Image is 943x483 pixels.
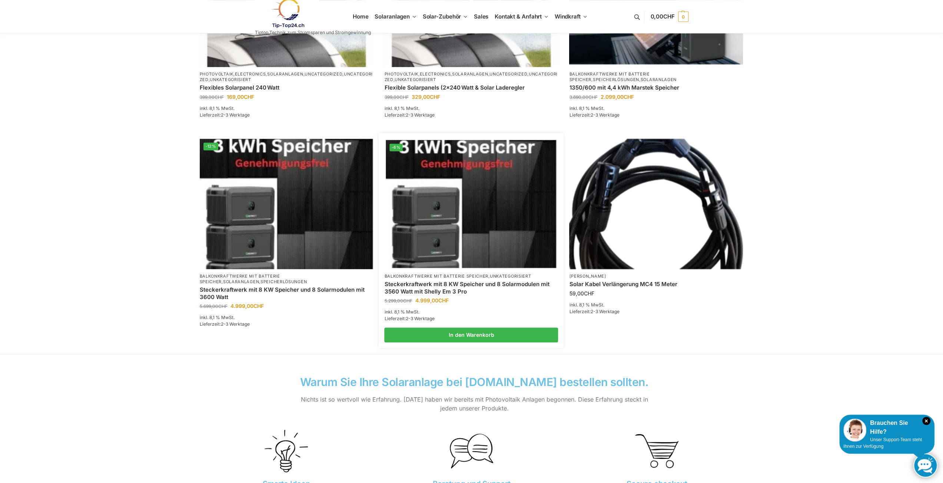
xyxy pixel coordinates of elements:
[490,274,531,279] a: Unkategorisiert
[227,94,254,100] bdi: 169,00
[255,30,371,35] p: Tiptop Technik zum Stromsparen und Stromgewinnung
[600,94,634,100] bdi: 2.099,00
[678,11,688,22] span: 0
[569,139,743,269] a: Solar-Verlängerungskabel
[200,274,373,285] p: , ,
[641,77,677,82] a: Solaranlagen
[384,84,558,91] a: Flexible Solarpanels (2×240 Watt & Solar Laderegler
[200,303,228,309] bdi: 5.699,00
[384,298,412,303] bdi: 5.299,00
[384,274,488,279] a: Balkonkraftwerke mit Batterie Speicher
[386,140,557,268] img: Home 12
[384,309,558,315] p: inkl. 8,1 % MwSt.
[200,286,373,301] a: Steckerkraftwerk mit 8 KW Speicher und 8 Solarmodulen mit 3600 Watt
[395,77,436,82] a: Unkategorisiert
[590,309,619,314] span: 2-3 Werktage
[593,77,639,82] a: Speicherlösungen
[650,6,688,28] a: 0,00CHF 0
[452,71,488,77] a: Solaranlagen
[405,112,434,118] span: 2-3 Werktage
[663,13,675,20] span: CHF
[495,13,542,20] span: Kontakt & Anfahrt
[384,328,558,342] a: In den Warenkorb legen: „Steckerkraftwerk mit 8 KW Speicher und 8 Solarmodulen mit 3560 Watt mit ...
[569,302,743,308] p: inkl. 8,1 % MwSt.
[384,71,558,83] p: , , , , ,
[555,13,581,20] span: Windkraft
[244,94,254,100] span: CHF
[200,139,373,269] a: -12%Steckerkraftwerk mit 8 KW Speicher und 8 Solarmodulen mit 3600 Watt
[569,112,619,118] span: Lieferzeit:
[411,94,440,100] bdi: 329,00
[200,314,373,321] p: inkl. 8,1 % MwSt.
[200,84,373,91] a: Flexibles Solarpanel 240 Watt
[235,71,266,77] a: Electronics
[623,94,634,100] span: CHF
[384,316,434,321] span: Lieferzeit:
[200,139,373,269] img: Home 11
[384,94,408,100] bdi: 399,00
[429,94,440,100] span: CHF
[474,13,489,20] span: Sales
[384,281,558,295] a: Steckerkraftwerk mit 8 KW Speicher und 8 Solarmodulen mit 3560 Watt mit Shelly Em 3 Pro
[403,298,412,303] span: CHF
[293,376,656,388] h2: Warum Sie Ihre Solaranlage bei [DOMAIN_NAME] bestellen sollten.
[569,71,650,82] a: Balkonkraftwerke mit Batterie Speicher
[843,419,866,442] img: Customer service
[569,139,743,269] img: Home 13
[200,71,373,83] p: , , , , ,
[384,105,558,112] p: inkl. 8,1 % MwSt.
[223,279,259,284] a: Solaranlagen
[200,94,224,100] bdi: 399,00
[384,112,434,118] span: Lieferzeit:
[384,71,557,82] a: Uncategorized
[569,94,597,100] bdi: 3.690,00
[293,395,656,413] p: Nichts ist so wertvoll wie Erfahrung. [DATE] haben wir bereits mit Photovoltaik Anlagen begonnen....
[200,71,233,77] a: Photovoltaik
[384,274,558,279] p: ,
[253,303,264,309] span: CHF
[215,94,224,100] span: CHF
[843,437,922,449] span: Unser Support-Team steht Ihnen zur Verfügung
[221,112,250,118] span: 2-3 Werktage
[200,321,250,327] span: Lieferzeit:
[569,290,594,296] bdi: 59,00
[399,94,408,100] span: CHF
[200,112,250,118] span: Lieferzeit:
[405,316,434,321] span: 2-3 Werktage
[423,13,461,20] span: Solar-Zubehör
[420,71,451,77] a: Electronics
[450,429,493,473] img: Home 15
[200,105,373,112] p: inkl. 8,1 % MwSt.
[230,303,264,309] bdi: 4.999,00
[590,112,619,118] span: 2-3 Werktage
[588,94,597,100] span: CHF
[635,429,678,473] img: Home 16
[386,140,557,268] a: -6%Steckerkraftwerk mit 8 KW Speicher und 8 Solarmodulen mit 3560 Watt mit Shelly Em 3 Pro
[569,71,743,83] p: , ,
[221,321,250,327] span: 2-3 Werktage
[584,290,594,296] span: CHF
[200,71,373,82] a: Uncategorized
[305,71,342,77] a: Uncategorized
[438,297,448,303] span: CHF
[265,429,308,473] img: Home 14
[210,77,251,82] a: Unkategorisiert
[569,281,743,288] a: Solar Kabel Verlängerung MC4 15 Meter
[569,274,606,279] a: [PERSON_NAME]
[922,417,930,425] i: Schließen
[375,13,410,20] span: Solaranlagen
[489,71,527,77] a: Uncategorized
[218,303,228,309] span: CHF
[650,13,674,20] span: 0,00
[843,419,930,436] div: Brauchen Sie Hilfe?
[267,71,303,77] a: Solaranlagen
[384,71,418,77] a: Photovoltaik
[200,274,280,284] a: Balkonkraftwerke mit Batterie Speicher
[569,84,743,91] a: 1350/600 mit 4,4 kWh Marstek Speicher
[569,309,619,314] span: Lieferzeit:
[569,105,743,112] p: inkl. 8,1 % MwSt.
[415,297,448,303] bdi: 4.999,00
[260,279,307,284] a: Speicherlösungen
